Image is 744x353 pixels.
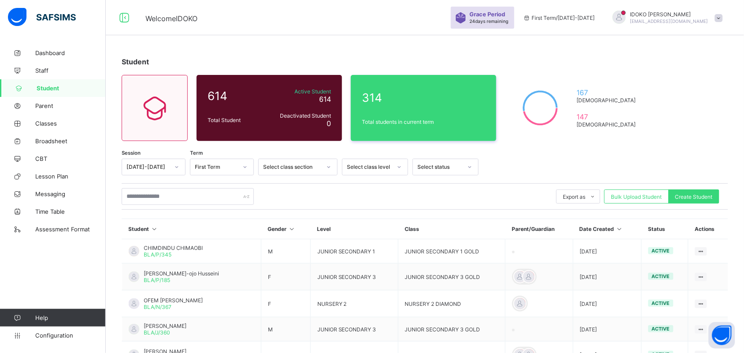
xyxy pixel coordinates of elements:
span: Lesson Plan [35,173,106,180]
span: session/term information [523,15,595,21]
th: Status [641,219,688,239]
button: Open asap [709,322,735,349]
div: First Term [195,164,238,171]
span: Export as [563,193,586,200]
span: Create Student [675,193,713,200]
td: JUNIOR SECONDARY 1 GOLD [398,239,506,264]
span: Time Table [35,208,106,215]
span: Grace Period [470,11,506,18]
span: Assessment Format [35,226,106,233]
td: JUNIOR SECONDARY 3 GOLD [398,317,506,342]
span: Configuration [35,332,105,339]
i: Sort in Ascending Order [616,226,623,232]
span: Student [37,85,106,92]
td: [DATE] [573,290,641,317]
span: Dashboard [35,49,106,56]
th: Date Created [573,219,641,239]
th: Student [122,219,261,239]
span: BLA/P/345 [144,251,171,258]
span: 147 [577,112,640,121]
span: Broadsheet [35,137,106,145]
span: BLA/J/360 [144,329,170,336]
span: Help [35,314,105,321]
span: Welcome IDOKO [145,14,197,23]
th: Gender [261,219,310,239]
span: Messaging [35,190,106,197]
span: Term [190,150,203,156]
th: Level [310,219,398,239]
th: Actions [688,219,729,239]
div: IDOKOGLORIA [604,11,727,25]
span: [PERSON_NAME] [144,323,186,329]
td: M [261,317,310,342]
th: Parent/Guardian [506,219,573,239]
td: M [261,239,310,264]
span: 614 [208,89,264,103]
i: Sort in Ascending Order [288,226,295,232]
div: Select class level [347,164,392,171]
span: [DEMOGRAPHIC_DATA] [577,97,640,104]
span: Deactivated Student [268,112,331,119]
td: JUNIOR SECONDARY 1 [310,239,398,264]
span: Classes [35,120,106,127]
span: Session [122,150,141,156]
span: active [652,326,670,332]
span: Staff [35,67,106,74]
span: [PERSON_NAME]-ojo Husseini [144,270,219,277]
td: [DATE] [573,239,641,264]
td: JUNIOR SECONDARY 3 [310,264,398,290]
td: F [261,264,310,290]
span: [EMAIL_ADDRESS][DOMAIN_NAME] [630,19,708,24]
td: JUNIOR SECONDARY 3 GOLD [398,264,506,290]
span: [DEMOGRAPHIC_DATA] [577,121,640,128]
img: safsims [8,8,76,26]
td: F [261,290,310,317]
span: CBT [35,155,106,162]
td: JUNIOR SECONDARY 3 [310,317,398,342]
span: 0 [327,119,331,128]
span: 314 [362,91,485,104]
div: Select class section [263,164,321,171]
div: Total Student [205,115,266,126]
span: 24 days remaining [470,19,509,24]
td: NURSERY 2 [310,290,398,317]
span: Parent [35,102,106,109]
th: Class [398,219,506,239]
span: active [652,248,670,254]
span: active [652,300,670,306]
span: Active Student [268,88,331,95]
td: NURSERY 2 DIAMOND [398,290,506,317]
span: CHIMDINDU CHIMAOBI [144,245,203,251]
td: [DATE] [573,317,641,342]
span: Total students in current term [362,119,485,125]
span: 614 [319,95,331,104]
td: [DATE] [573,264,641,290]
span: Bulk Upload Student [611,193,662,200]
span: active [652,273,670,279]
span: BLA/P/185 [144,277,170,283]
span: BLA/N/367 [144,304,171,310]
span: OFEM [PERSON_NAME] [144,297,203,304]
div: Select status [417,164,462,171]
img: sticker-purple.71386a28dfed39d6af7621340158ba97.svg [455,12,466,23]
span: 167 [577,88,640,97]
i: Sort in Ascending Order [151,226,158,232]
span: Student [122,57,149,66]
div: [DATE]-[DATE] [126,164,169,171]
span: IDOKO [PERSON_NAME] [630,11,708,18]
